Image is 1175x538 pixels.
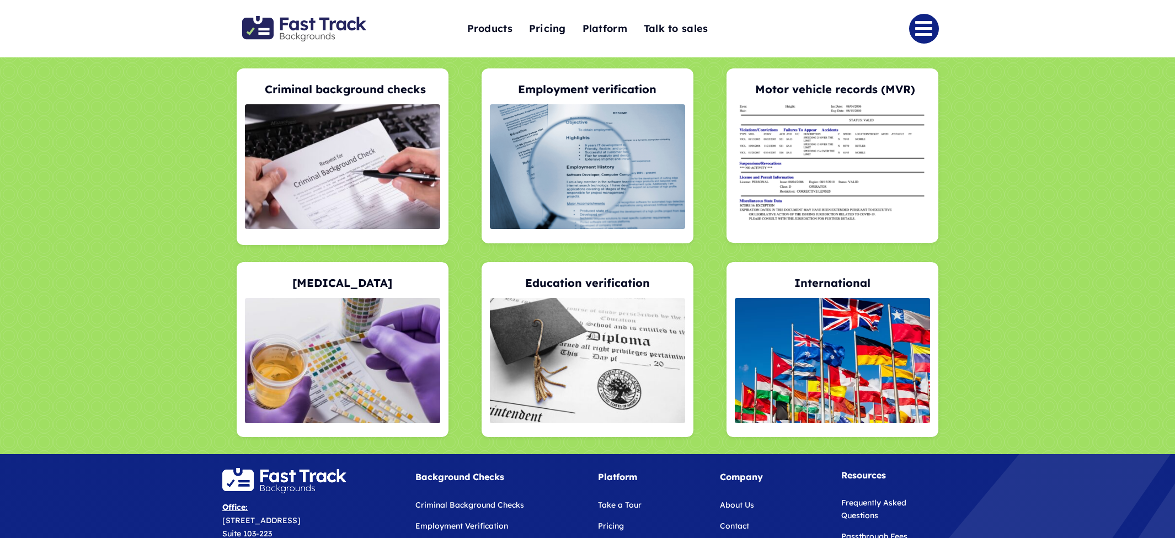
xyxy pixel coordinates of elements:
[242,15,366,26] a: Fast Track Backgrounds Logo
[644,20,708,38] span: Talk to sales
[583,20,627,38] span: Platform
[598,500,642,510] a: Take a Tour
[841,470,886,481] strong: Resources
[529,20,566,38] span: Pricing
[415,471,504,482] strong: Background Checks
[415,521,508,531] a: Employment Verification
[720,471,763,482] strong: Company
[222,502,248,512] u: Office:
[720,500,754,510] a: About Us
[583,17,627,41] a: Platform
[415,500,524,510] a: Criminal Background Checks
[222,467,346,478] a: FastTrackLogo-Reverse@2x
[598,471,637,482] strong: Platform
[841,498,906,521] a: Frequently Asked Questions
[242,16,366,41] img: Fast Track Backgrounds Logo
[644,17,708,41] a: Talk to sales
[412,1,763,56] nav: One Page
[529,17,566,41] a: Pricing
[720,521,749,531] a: Contact
[909,14,939,44] a: Link to #
[598,521,624,531] a: Pricing
[467,20,512,38] span: Products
